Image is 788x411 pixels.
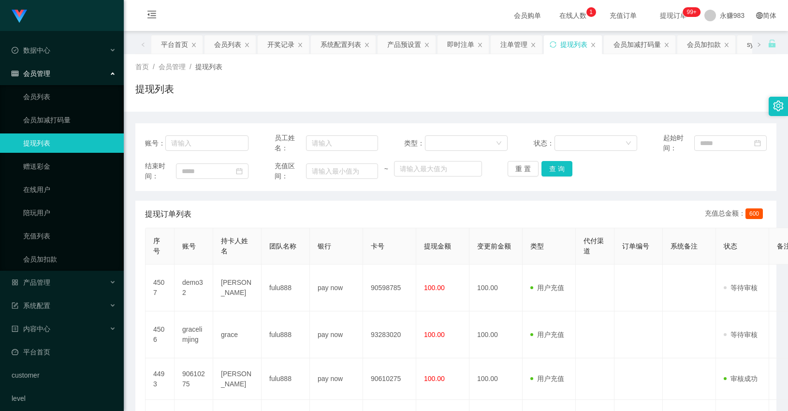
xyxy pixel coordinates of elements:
span: 充值区间： [275,161,306,181]
a: 会员列表 [23,87,116,106]
img: logo.9652507e.png [12,10,27,23]
div: systemPays [747,35,783,54]
div: 会员列表 [214,35,241,54]
i: 图标: setting [773,101,784,111]
i: 图标: close [664,42,670,48]
a: 充值列表 [23,226,116,246]
td: 4506 [146,311,175,358]
span: 审核成功 [724,375,758,382]
div: 会员加减打码量 [613,35,661,54]
i: 图标: close [297,42,303,48]
span: 内容中心 [12,325,50,333]
span: 类型： [404,138,425,148]
i: 图标: close [590,42,596,48]
td: pay now [310,311,363,358]
td: fulu888 [262,358,310,400]
i: 图标: global [756,12,763,19]
span: 首页 [135,63,149,71]
i: 图标: close [477,42,483,48]
a: 图标: dashboard平台首页 [12,342,116,362]
a: level [12,389,116,408]
span: 账号： [145,138,165,148]
td: 93283020 [363,311,416,358]
i: 图标: close [724,42,730,48]
span: 会员管理 [159,63,186,71]
sup: 1 [586,7,596,17]
a: 赠送彩金 [23,157,116,176]
td: 100.00 [469,264,523,311]
span: 100.00 [424,375,445,382]
i: 图标: close [244,42,250,48]
a: customer [12,366,116,385]
span: / [153,63,155,71]
span: 类型 [530,242,544,250]
i: 图标: left [141,42,146,47]
span: 员工姓名： [275,133,306,153]
input: 请输入最小值为 [306,163,378,179]
span: 等待审核 [724,331,758,338]
i: 图标: close [530,42,536,48]
span: 变更前金额 [477,242,511,250]
td: 90598785 [363,264,416,311]
td: demo32 [175,264,213,311]
span: 订单编号 [622,242,649,250]
div: 开奖记录 [267,35,294,54]
a: 提现列表 [23,133,116,153]
span: 充值订单 [605,12,642,19]
td: [PERSON_NAME] [213,264,262,311]
span: 状态 [724,242,737,250]
span: 账号 [182,242,196,250]
i: 图标: unlock [768,39,776,48]
i: 图标: form [12,302,18,309]
span: 卡号 [371,242,384,250]
td: 4507 [146,264,175,311]
i: 图标: down [496,140,502,147]
div: 即时注单 [447,35,474,54]
td: gracelimjing [175,311,213,358]
i: 图标: down [626,140,631,147]
a: 会员加减打码量 [23,110,116,130]
td: [PERSON_NAME] [213,358,262,400]
i: 图标: profile [12,325,18,332]
td: 100.00 [469,311,523,358]
td: fulu888 [262,264,310,311]
span: 提现金额 [424,242,451,250]
span: 银行 [318,242,331,250]
span: 代付渠道 [584,237,604,255]
td: 4493 [146,358,175,400]
button: 查 询 [541,161,572,176]
td: grace [213,311,262,358]
a: 在线用户 [23,180,116,199]
span: 数据中心 [12,46,50,54]
td: pay now [310,264,363,311]
div: 注单管理 [500,35,527,54]
span: 状态： [534,138,555,148]
div: 提现列表 [560,35,587,54]
td: 90610275 [363,358,416,400]
span: 会员管理 [12,70,50,77]
a: 会员加扣款 [23,250,116,269]
i: 图标: close [424,42,430,48]
div: 会员加扣款 [687,35,721,54]
span: 结束时间： [145,161,176,181]
input: 请输入 [165,135,248,151]
span: 起始时间： [663,133,694,153]
span: / [190,63,191,71]
span: 提现订单列表 [145,208,191,220]
i: 图标: calendar [236,168,243,175]
span: 序号 [153,237,160,255]
span: 持卡人姓名 [221,237,248,255]
span: 用户充值 [530,375,564,382]
i: 图标: menu-fold [135,0,168,31]
sup: 279 [683,7,700,17]
a: 陪玩用户 [23,203,116,222]
span: 系统备注 [671,242,698,250]
span: 用户充值 [530,284,564,292]
span: 提现列表 [195,63,222,71]
i: 图标: close [364,42,370,48]
span: 600 [745,208,763,219]
button: 重 置 [508,161,539,176]
span: 系统配置 [12,302,50,309]
p: 1 [589,7,593,17]
i: 图标: close [191,42,197,48]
